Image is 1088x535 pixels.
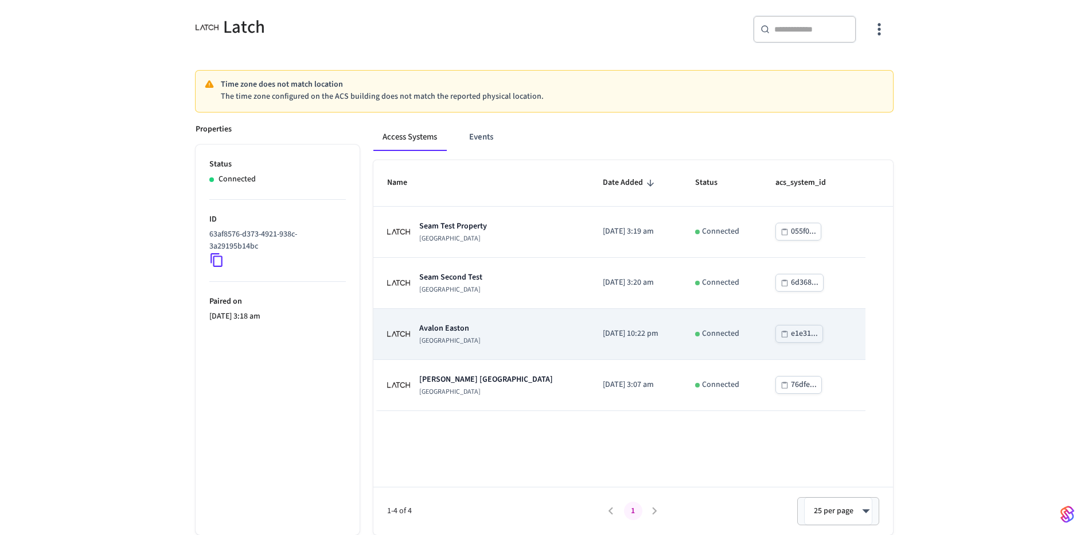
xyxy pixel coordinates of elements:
p: [DATE] 3:18 am [209,311,346,323]
p: Connected [702,379,739,391]
img: Latch Building Logo [387,272,410,294]
img: Latch Building Logo [387,323,410,346]
img: Latch Building Logo [387,220,410,243]
p: [DATE] 3:20 am [603,277,668,289]
div: Latch [196,15,537,39]
p: [PERSON_NAME] [GEOGRAPHIC_DATA] [419,374,553,385]
span: acs_system_id [775,174,841,192]
p: [DATE] 3:07 am [603,379,668,391]
p: The time zone configured on the ACS building does not match the reported physical location. [221,91,884,103]
p: Seam Second Test [419,272,482,283]
p: Seam Test Property [419,220,487,232]
p: [DATE] 10:22 pm [603,328,668,340]
span: Date Added [603,174,658,192]
p: Connected [702,277,739,289]
img: SeamLogoGradient.69752ec5.svg [1060,505,1074,524]
div: connected account tabs [373,123,893,151]
button: 76dfe... [775,376,822,394]
p: Connected [219,173,256,185]
p: [GEOGRAPHIC_DATA] [419,387,553,397]
button: 6d368... [775,274,824,292]
p: Status [209,158,346,170]
p: Paired on [209,296,346,308]
button: Access Systems [373,123,446,151]
div: 25 per page [804,497,872,525]
p: Connected [702,226,739,238]
p: Time zone does not match location [221,79,884,91]
p: 63af8576-d373-4921-938c-3a29195b14bc [209,228,341,253]
img: Latch Building Logo [387,374,410,397]
button: e1e31... [775,325,823,343]
div: 055f0... [791,224,816,239]
span: Status [695,174,732,192]
p: [GEOGRAPHIC_DATA] [419,336,481,346]
span: Name [387,174,422,192]
p: ID [209,214,346,226]
table: sticky table [373,160,893,410]
div: 76dfe... [791,378,817,392]
button: 055f0... [775,223,821,241]
img: Latch Building [196,15,219,39]
button: Events [460,123,502,151]
p: Properties [196,123,232,135]
p: Connected [702,328,739,340]
nav: pagination navigation [600,502,666,520]
span: 1-4 of 4 [387,505,600,517]
button: page 1 [624,502,642,520]
div: e1e31... [791,327,818,341]
p: Avalon Easton [419,323,481,334]
p: [GEOGRAPHIC_DATA] [419,285,482,294]
p: [GEOGRAPHIC_DATA] [419,234,487,243]
p: [DATE] 3:19 am [603,226,668,238]
div: 6d368... [791,276,818,290]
